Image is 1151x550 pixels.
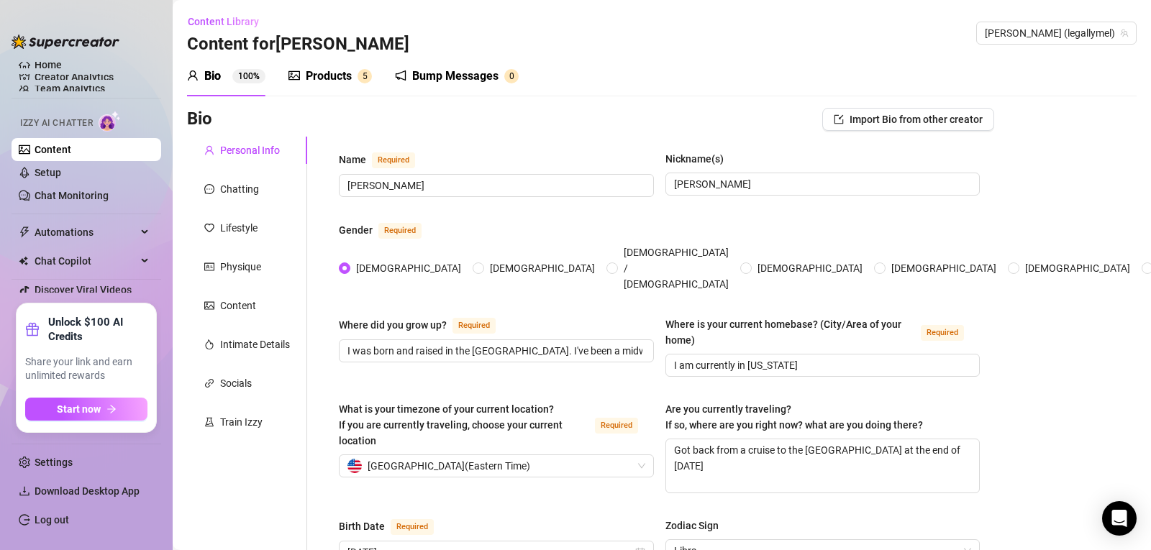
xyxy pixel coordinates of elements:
[452,318,496,334] span: Required
[752,260,868,276] span: [DEMOGRAPHIC_DATA]
[666,439,980,492] textarea: Got back from a cruise to the [GEOGRAPHIC_DATA] at the end of [DATE]
[220,142,280,158] div: Personal Info
[35,167,61,178] a: Setup
[220,220,258,236] div: Lifestyle
[220,414,263,430] div: Train Izzy
[19,485,30,497] span: download
[19,226,30,238] span: thunderbolt
[347,343,642,359] input: Where did you grow up?
[618,244,734,292] span: [DEMOGRAPHIC_DATA] / [DEMOGRAPHIC_DATA]
[665,316,981,348] label: Where is your current homebase? (City/Area of your home)
[412,68,499,85] div: Bump Messages
[886,260,1002,276] span: [DEMOGRAPHIC_DATA]
[1102,501,1137,536] div: Open Intercom Messenger
[220,259,261,275] div: Physique
[339,518,385,534] div: Birth Date
[232,69,265,83] sup: 100%
[391,519,434,535] span: Required
[35,59,62,70] a: Home
[372,152,415,168] span: Required
[204,262,214,272] span: idcard
[358,69,372,83] sup: 5
[834,114,844,124] span: import
[35,221,137,244] span: Automations
[339,518,450,535] label: Birth Date
[106,404,117,414] span: arrow-right
[339,403,563,446] span: What is your timezone of your current location? If you are currently traveling, choose your curre...
[339,152,366,168] div: Name
[48,315,147,344] strong: Unlock $100 AI Credits
[188,16,259,27] span: Content Library
[99,111,121,132] img: AI Chatter
[674,176,969,192] input: Nickname(s)
[850,114,983,125] span: Import Bio from other creator
[368,455,530,477] span: [GEOGRAPHIC_DATA] ( Eastern Time )
[187,10,270,33] button: Content Library
[187,108,212,131] h3: Bio
[35,249,137,272] span: Chat Copilot
[339,317,447,333] div: Where did you grow up?
[19,256,28,266] img: Chat Copilot
[363,71,368,81] span: 5
[204,378,214,388] span: link
[35,144,71,155] a: Content
[35,485,140,497] span: Download Desktop App
[220,181,259,197] div: Chatting
[20,116,93,130] span: Izzy AI Chatter
[665,518,719,533] div: Zodiac Sign
[204,301,214,311] span: picture
[204,223,214,233] span: heart
[220,375,252,391] div: Socials
[595,418,638,434] span: Required
[35,83,105,94] a: Team Analytics
[204,145,214,155] span: user
[25,398,147,421] button: Start nowarrow-right
[1120,29,1129,37] span: team
[25,355,147,383] span: Share your link and earn unlimited rewards
[339,316,511,334] label: Where did you grow up?
[504,69,519,83] sup: 0
[347,178,642,193] input: Name
[1019,260,1136,276] span: [DEMOGRAPHIC_DATA]
[665,151,724,167] div: Nickname(s)
[204,68,221,85] div: Bio
[339,222,373,238] div: Gender
[339,151,431,168] label: Name
[204,417,214,427] span: experiment
[35,65,150,88] a: Creator Analytics
[35,190,109,201] a: Chat Monitoring
[306,68,352,85] div: Products
[339,221,437,239] label: Gender
[220,298,256,313] div: Content
[35,284,132,295] a: Discover Viral Videos
[204,184,214,194] span: message
[35,514,69,526] a: Log out
[665,518,729,533] label: Zodiac Sign
[674,357,969,373] input: Where is your current homebase? (City/Area of your home)
[25,322,40,336] span: gift
[220,336,290,352] div: Intimate Details
[347,459,362,473] img: us
[187,33,409,56] h3: Content for [PERSON_NAME]
[665,151,734,167] label: Nickname(s)
[204,339,214,349] span: fire
[921,325,964,341] span: Required
[12,35,119,49] img: logo-BBDzfeDw.svg
[985,22,1128,44] span: Melanie (legallymel)
[187,70,199,81] span: user
[35,457,73,468] a: Settings
[57,403,101,415] span: Start now
[665,403,923,431] span: Are you currently traveling? If so, where are you right now? what are you doing there?
[288,70,300,81] span: picture
[822,108,994,131] button: Import Bio from other creator
[395,70,406,81] span: notification
[350,260,467,276] span: [DEMOGRAPHIC_DATA]
[378,223,422,239] span: Required
[665,316,916,348] div: Where is your current homebase? (City/Area of your home)
[484,260,601,276] span: [DEMOGRAPHIC_DATA]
